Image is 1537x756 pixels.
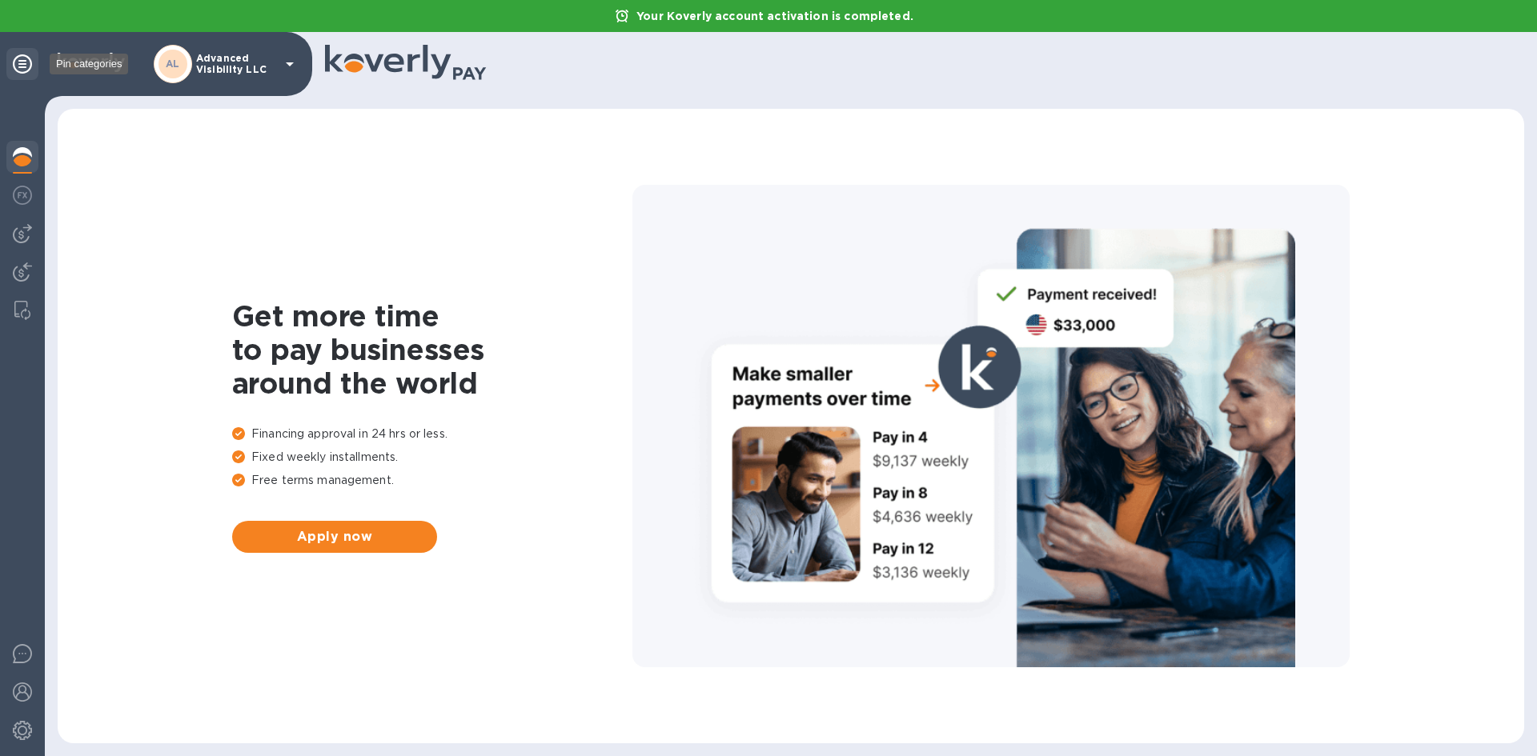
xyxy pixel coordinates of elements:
[58,53,125,72] img: Logo
[232,472,632,489] p: Free terms management.
[196,53,276,75] p: Advanced Visibility LLC
[13,186,32,205] img: Foreign exchange
[232,299,632,400] h1: Get more time to pay businesses around the world
[628,8,921,24] p: Your Koverly account activation is completed.
[166,58,180,70] b: AL
[232,426,632,442] p: Financing approval in 24 hrs or less.
[245,527,424,546] span: Apply now
[232,521,437,553] button: Apply now
[232,449,632,466] p: Fixed weekly installments.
